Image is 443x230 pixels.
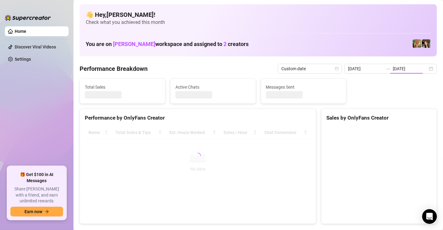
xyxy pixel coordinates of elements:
span: Custom date [281,64,338,73]
h4: 👋 Hey, [PERSON_NAME] ! [86,10,431,19]
a: Home [15,29,26,34]
span: Active Chats [175,84,251,90]
h1: You are on workspace and assigned to creators [86,41,249,48]
img: Willow [413,39,421,48]
div: Open Intercom Messenger [422,209,437,224]
span: [PERSON_NAME] [113,41,155,47]
a: Discover Viral Videos [15,44,56,49]
span: 2 [223,41,227,47]
span: swap-right [385,66,390,71]
span: Total Sales [85,84,160,90]
span: Share [PERSON_NAME] with a friend, and earn unlimited rewards [10,186,63,204]
input: Start date [348,65,383,72]
div: Sales by OnlyFans Creator [326,114,432,122]
span: Messages Sent [266,84,341,90]
img: logo-BBDzfeDw.svg [5,15,51,21]
span: loading [195,153,201,159]
div: Performance by OnlyFans Creator [85,114,311,122]
span: Check what you achieved this month [86,19,431,26]
span: 🎁 Get $100 in AI Messages [10,172,63,184]
input: End date [393,65,428,72]
a: Settings [15,57,31,62]
span: to [385,66,390,71]
span: calendar [335,67,339,71]
img: Lily [422,39,430,48]
span: arrow-right [45,209,49,214]
span: Earn now [24,209,42,214]
h4: Performance Breakdown [80,64,148,73]
button: Earn nowarrow-right [10,207,63,217]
